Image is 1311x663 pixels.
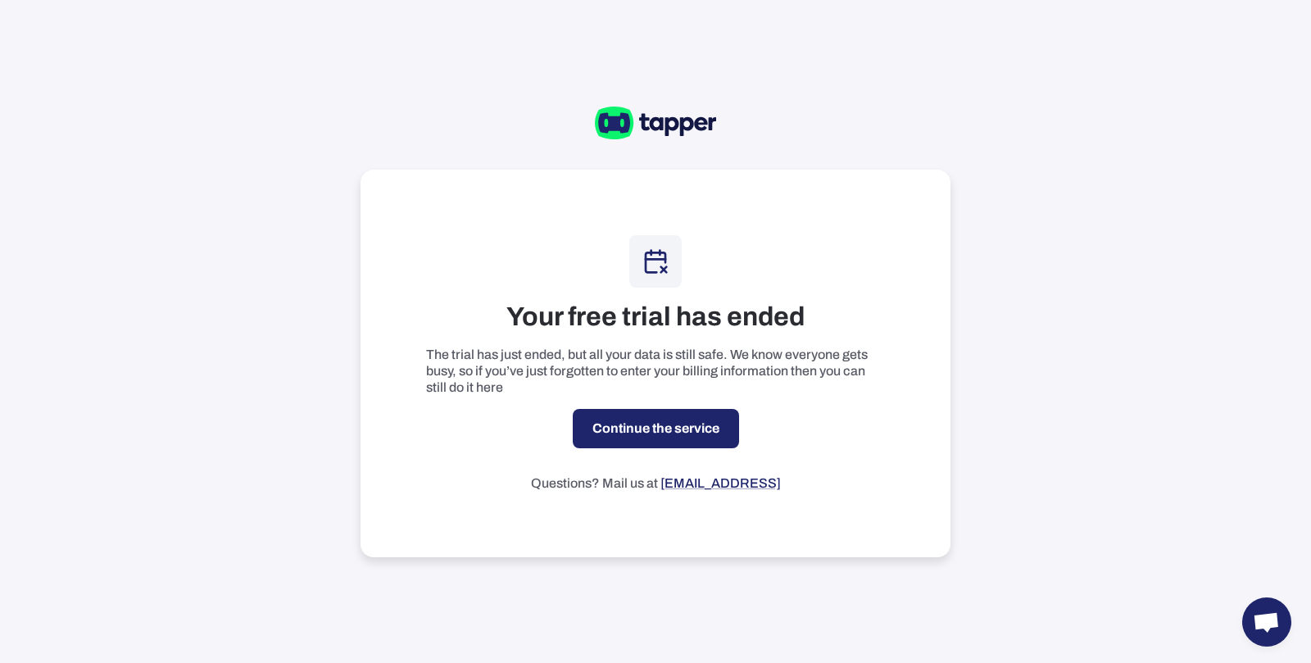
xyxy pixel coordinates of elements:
[426,347,885,396] p: The trial has just ended, but all your data is still safe. We know everyone gets busy, so if you’...
[660,476,781,490] a: [EMAIL_ADDRESS]
[1242,597,1291,647] div: Open chat
[573,409,739,448] a: Continue the service
[531,475,781,492] p: Questions? Mail us at
[506,301,805,334] h3: Your free trial has ended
